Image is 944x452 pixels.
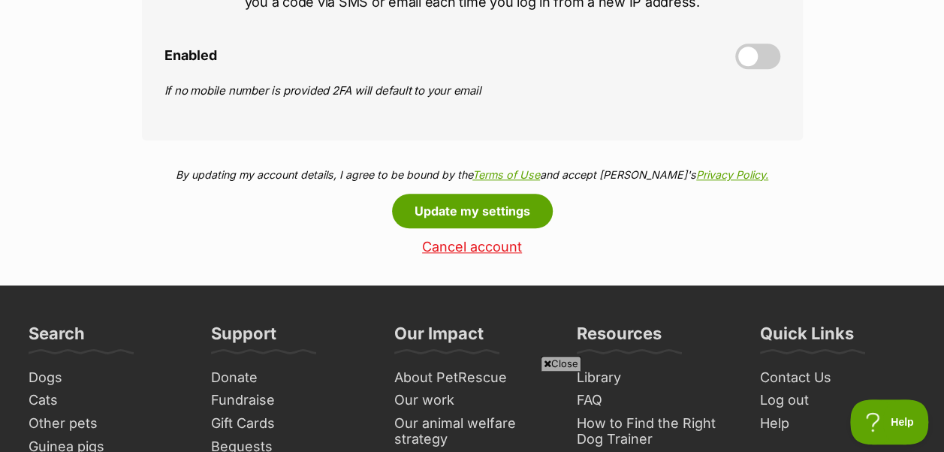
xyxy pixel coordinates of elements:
[392,194,553,228] button: Update my settings
[760,323,854,353] h3: Quick Links
[211,323,276,353] h3: Support
[142,167,803,182] p: By updating my account details, I agree to be bound by the and accept [PERSON_NAME]'s
[754,366,921,390] a: Contact Us
[23,366,190,390] a: Dogs
[29,323,85,353] h3: Search
[571,366,738,390] a: Library
[23,389,190,412] a: Cats
[394,323,484,353] h3: Our Impact
[23,412,190,435] a: Other pets
[472,168,540,181] a: Terms of Use
[754,412,921,435] a: Help
[205,366,372,390] a: Donate
[754,389,921,412] a: Log out
[164,48,217,64] span: Enabled
[388,366,556,390] a: About PetRescue
[696,168,768,181] a: Privacy Policy.
[142,240,803,255] a: Cancel account
[541,356,581,371] span: Close
[850,399,929,444] iframe: Help Scout Beacon - Open
[199,377,746,444] iframe: Advertisement
[164,83,780,100] p: If no mobile number is provided 2FA will default to your email
[577,323,662,353] h3: Resources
